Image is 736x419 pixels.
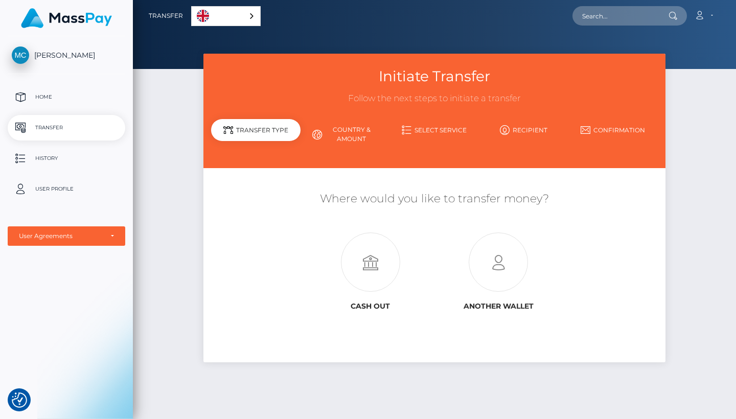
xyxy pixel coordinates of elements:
h3: Follow the next steps to initiate a transfer [211,92,657,105]
img: MassPay [21,8,112,28]
input: Search... [572,6,669,26]
a: Transfer [149,5,183,27]
a: Recipient [479,121,568,139]
p: History [12,151,121,166]
p: Home [12,89,121,105]
a: Confirmation [568,121,658,139]
div: User Agreements [19,232,103,240]
button: Consent Preferences [12,392,27,408]
p: Transfer [12,120,121,135]
img: Revisit consent button [12,392,27,408]
p: User Profile [12,181,121,197]
h3: Initiate Transfer [211,66,657,86]
div: Language [191,6,261,26]
button: User Agreements [8,226,125,246]
a: Select Service [390,121,479,139]
aside: Language selected: English [191,6,261,26]
a: User Profile [8,176,125,202]
h6: Cash out [314,302,427,311]
span: [PERSON_NAME] [8,51,125,60]
a: History [8,146,125,171]
h6: Another wallet [442,302,555,311]
div: Transfer Type [211,119,301,141]
a: English [192,7,260,26]
a: Country & Amount [301,121,390,148]
a: Home [8,84,125,110]
h5: Where would you like to transfer money? [211,191,657,207]
a: Transfer [8,115,125,141]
